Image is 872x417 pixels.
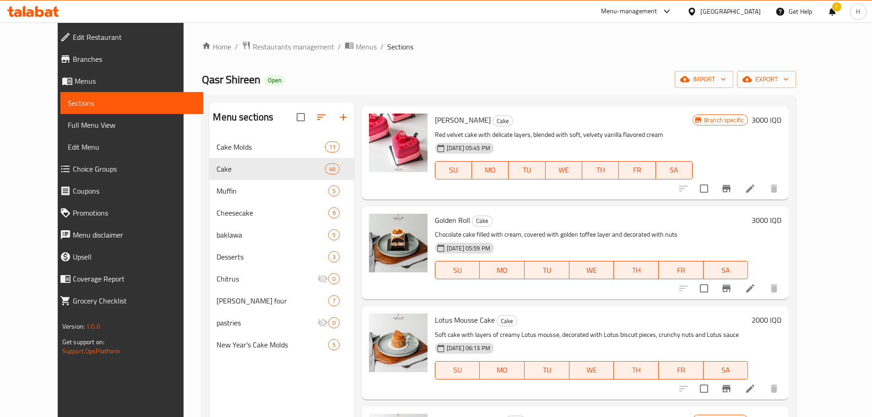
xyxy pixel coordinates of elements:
span: FR [662,363,700,377]
span: Select to update [694,379,714,398]
div: items [328,273,340,284]
div: Chitrus [217,273,317,284]
div: items [328,229,340,240]
div: New Year's Cake Molds5 [209,334,354,356]
span: Qasr Shireen [202,69,260,90]
span: 5 [329,231,339,239]
button: MO [480,261,525,279]
button: FR [659,361,704,379]
div: Cake [497,315,517,326]
span: MO [476,163,505,177]
a: Sections [60,92,203,114]
span: [PERSON_NAME] four [217,295,328,306]
a: Support.OpsPlatform [62,345,120,357]
div: Desserts3 [209,246,354,268]
span: 7 [329,297,339,305]
span: Muffin [217,185,328,196]
span: Menu disclaimer [73,229,196,240]
span: Branches [73,54,196,65]
button: Branch-specific-item [715,378,737,400]
button: TU [509,161,545,179]
button: delete [763,378,785,400]
span: TH [617,264,655,277]
div: Muffin5 [209,180,354,202]
span: TU [528,264,566,277]
span: import [682,74,726,85]
button: MO [472,161,509,179]
span: Cake [217,163,325,174]
span: 0 [329,319,339,327]
button: Add section [332,106,354,128]
a: Home [202,41,231,52]
li: / [380,41,384,52]
span: FR [662,264,700,277]
span: Cake [493,116,513,126]
div: Cake Molds11 [209,136,354,158]
span: Cake [472,216,492,226]
span: 11 [325,143,339,152]
span: 46 [325,165,339,173]
a: Menu disclaimer [53,224,203,246]
button: import [675,71,733,88]
span: Coverage Report [73,273,196,284]
nav: Menu sections [209,132,354,359]
a: Upsell [53,246,203,268]
span: Edit Restaurant [73,32,196,43]
img: Lotus Mousse Cake [369,314,428,372]
a: Menus [53,70,203,92]
span: Menus [356,41,377,52]
span: Select to update [694,279,714,298]
span: pastries [217,317,317,328]
span: Version: [62,320,85,332]
a: Choice Groups [53,158,203,180]
span: Coupons [73,185,196,196]
span: Desserts [217,251,328,262]
button: SA [704,361,748,379]
span: Cheesecake [217,207,328,218]
div: Cake [472,216,493,227]
button: delete [763,178,785,200]
h2: Menu sections [213,110,273,124]
a: Menus [345,41,377,53]
span: Cake Molds [217,141,325,152]
span: WE [573,264,611,277]
div: items [325,141,340,152]
button: SU [435,261,480,279]
span: [DATE] 05:59 PM [443,244,494,253]
svg: Inactive section [317,273,328,284]
span: WE [573,363,611,377]
span: TH [586,163,615,177]
a: Edit menu item [745,383,756,394]
span: baklawa [217,229,328,240]
button: WE [569,361,614,379]
span: 5 [329,341,339,349]
button: FR [659,261,704,279]
div: items [325,163,340,174]
span: [DATE] 05:45 PM [443,144,494,152]
div: Cheesecake9 [209,202,354,224]
button: FR [619,161,655,179]
div: Cake [493,115,513,126]
span: 9 [329,209,339,217]
div: items [328,185,340,196]
h6: 3000 IQD [752,114,781,126]
button: export [737,71,796,88]
span: 5 [329,187,339,195]
span: H [856,6,860,16]
a: Grocery Checklist [53,290,203,312]
span: export [744,74,789,85]
span: WE [549,163,579,177]
a: Edit menu item [745,183,756,194]
div: items [328,295,340,306]
span: Upsell [73,251,196,262]
button: WE [569,261,614,279]
span: Sections [387,41,413,52]
span: SU [439,363,477,377]
button: TU [525,261,569,279]
span: TH [617,363,655,377]
span: Golden Roll [435,213,470,227]
span: Open [264,76,285,84]
span: SU [439,163,468,177]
